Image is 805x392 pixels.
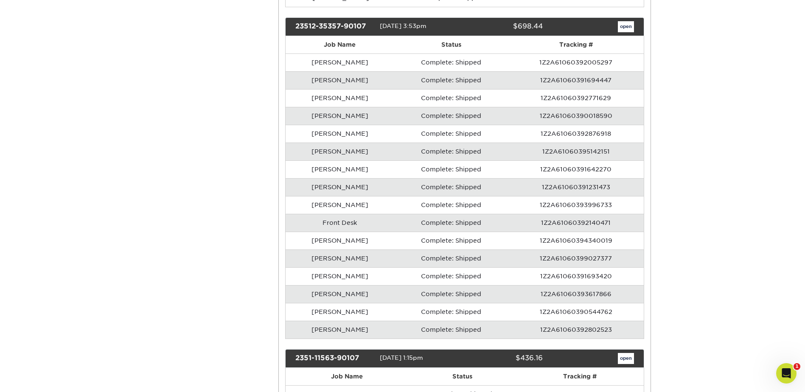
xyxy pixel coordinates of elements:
td: 1Z2A61060392876918 [508,125,644,143]
span: [DATE] 1:15pm [380,354,423,361]
td: [PERSON_NAME] [286,285,394,303]
th: Job Name [286,36,394,53]
span: [DATE] 3:53pm [380,22,426,29]
td: 1Z2A61060391694447 [508,71,644,89]
div: 2351-11563-90107 [289,353,380,364]
td: 1Z2A61060393996733 [508,196,644,214]
td: 1Z2A61060392771629 [508,89,644,107]
td: 1Z2A61060390018590 [508,107,644,125]
td: Complete: Shipped [394,214,508,232]
span: 1 [794,363,800,370]
td: [PERSON_NAME] [286,143,394,160]
td: Complete: Shipped [394,53,508,71]
td: Complete: Shipped [394,249,508,267]
td: [PERSON_NAME] [286,89,394,107]
td: 1Z2A61060391693420 [508,267,644,285]
td: 1Z2A61060394340019 [508,232,644,249]
td: [PERSON_NAME] [286,71,394,89]
td: Complete: Shipped [394,89,508,107]
td: 1Z2A61060391642270 [508,160,644,178]
th: Status [394,36,508,53]
td: [PERSON_NAME] [286,303,394,321]
iframe: Google Customer Reviews [2,366,72,389]
td: 1Z2A61060392802523 [508,321,644,339]
div: $698.44 [458,21,549,32]
td: 1Z2A61060391231473 [508,178,644,196]
div: 23512-35357-90107 [289,21,380,32]
td: [PERSON_NAME] [286,53,394,71]
th: Tracking # [516,368,644,385]
td: Complete: Shipped [394,196,508,214]
td: 1Z2A61060393617866 [508,285,644,303]
td: Complete: Shipped [394,160,508,178]
td: 1Z2A61060399027377 [508,249,644,267]
iframe: Intercom live chat [776,363,797,384]
th: Status [408,368,516,385]
td: 1Z2A61060395142151 [508,143,644,160]
th: Tracking # [508,36,644,53]
td: [PERSON_NAME] [286,267,394,285]
td: [PERSON_NAME] [286,249,394,267]
td: Complete: Shipped [394,321,508,339]
td: [PERSON_NAME] [286,178,394,196]
td: Complete: Shipped [394,107,508,125]
td: Front Desk [286,214,394,232]
td: [PERSON_NAME] [286,107,394,125]
td: [PERSON_NAME] [286,321,394,339]
a: open [618,21,634,32]
td: Complete: Shipped [394,285,508,303]
td: Complete: Shipped [394,303,508,321]
td: Complete: Shipped [394,178,508,196]
td: 1Z2A61060392005297 [508,53,644,71]
a: open [618,353,634,364]
th: Job Name [286,368,408,385]
td: Complete: Shipped [394,125,508,143]
td: [PERSON_NAME] [286,196,394,214]
td: 1Z2A61060392140471 [508,214,644,232]
td: Complete: Shipped [394,143,508,160]
div: $436.16 [458,353,549,364]
td: 1Z2A61060390544762 [508,303,644,321]
td: [PERSON_NAME] [286,125,394,143]
td: Complete: Shipped [394,232,508,249]
td: [PERSON_NAME] [286,160,394,178]
td: Complete: Shipped [394,71,508,89]
td: [PERSON_NAME] [286,232,394,249]
td: Complete: Shipped [394,267,508,285]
